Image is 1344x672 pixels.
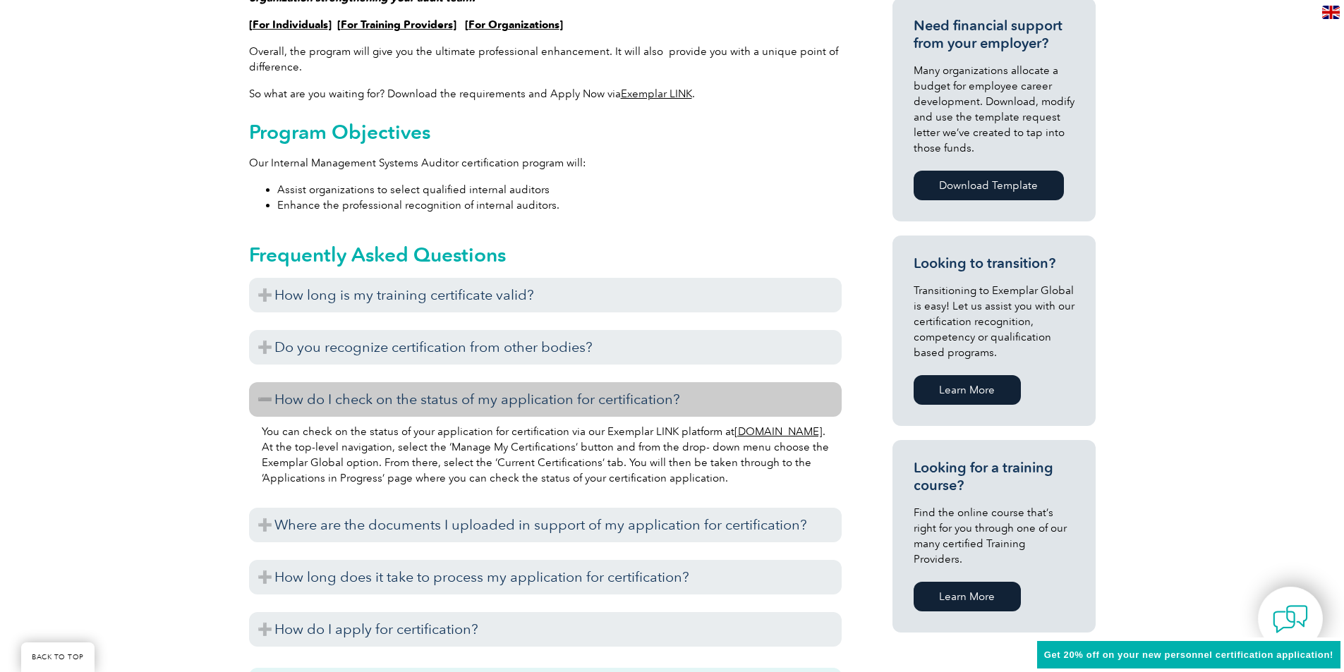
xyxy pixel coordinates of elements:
[1322,6,1340,19] img: en
[277,197,842,213] li: Enhance the professional recognition of internal auditors.
[914,171,1064,200] a: Download Template
[249,278,842,312] h3: How long is my training certificate valid?
[914,63,1074,156] p: Many organizations allocate a budget for employee career development. Download, modify and use th...
[1273,601,1308,637] img: contact-chat.png
[249,560,842,594] h3: How long does it take to process my application for certification?
[468,18,559,31] a: For Organizations
[249,243,842,266] h2: Frequently Asked Questions
[914,582,1021,611] a: Learn More
[249,612,842,647] h3: How do I apply for certification?
[1044,649,1333,660] span: Get 20% off on your new personnel certification application!
[914,17,1074,52] h3: Need financial support from your employer?
[249,155,842,171] p: Our Internal Management Systems Auditor certification program will:
[914,375,1021,405] a: Learn More
[914,459,1074,494] h3: Looking for a training course?
[249,382,842,417] h3: How do I check on the status of my application for certification?
[249,18,563,31] strong: [ ] [ ] [ ]
[249,121,842,143] h2: Program Objectives
[249,508,842,542] h3: Where are the documents I uploaded in support of my application for certification?
[253,18,328,31] a: For Individuals
[341,18,453,31] a: For Training Providers
[249,86,842,102] p: So what are you waiting for? Download the requirements and Apply Now via .
[621,87,692,100] a: Exemplar LINK
[249,44,842,75] p: Overall, the program will give you the ultimate professional enhancement. It will also provide yo...
[914,283,1074,360] p: Transitioning to Exemplar Global is easy! Let us assist you with our certification recognition, c...
[734,425,823,438] a: [DOMAIN_NAME]
[249,330,842,365] h3: Do you recognize certification from other bodies?
[914,255,1074,272] h3: Looking to transition?
[277,182,842,197] li: Assist organizations to select qualified internal auditors
[262,424,829,486] p: You can check on the status of your application for certification via our Exemplar LINK platform ...
[914,505,1074,567] p: Find the online course that’s right for you through one of our many certified Training Providers.
[21,642,95,672] a: BACK TO TOP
